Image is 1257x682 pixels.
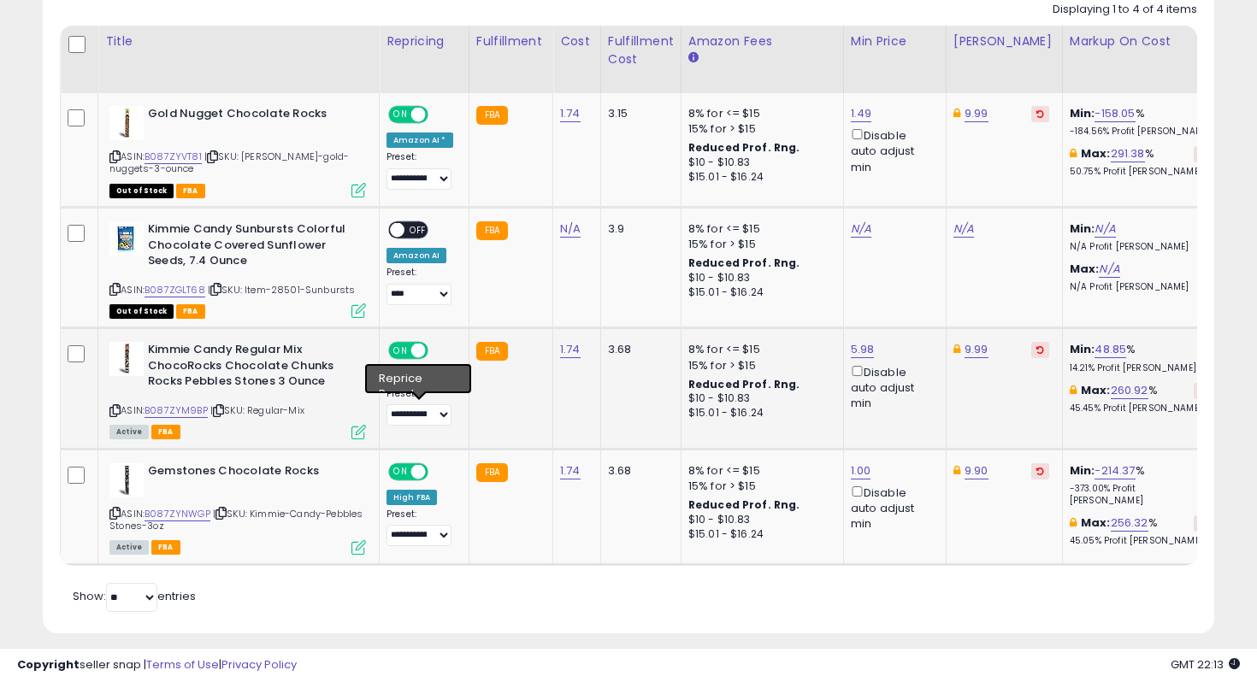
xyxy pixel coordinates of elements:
[148,342,356,394] b: Kimmie Candy Regular Mix ChocoRocks Chocolate Chunks Rocks Pebbles Stones 3 Ounce
[688,140,800,155] b: Reduced Prof. Rng.
[426,464,453,479] span: OFF
[151,425,180,439] span: FBA
[390,464,411,479] span: ON
[109,106,144,140] img: 31IAVFEu4iL._SL40_.jpg
[688,256,800,270] b: Reduced Prof. Rng.
[109,184,174,198] span: All listings that are currently out of stock and unavailable for purchase on Amazon
[688,170,830,185] div: $15.01 - $16.24
[1070,483,1212,507] p: -373.00% Profit [PERSON_NAME]
[109,425,149,439] span: All listings currently available for purchase on Amazon
[688,121,830,137] div: 15% for > $15
[210,403,304,417] span: | SKU: Regular-Mix
[208,283,356,297] span: | SKU: Item-28501-Sunbursts
[387,248,446,263] div: Amazon AI
[560,105,581,122] a: 1.74
[387,132,453,148] div: Amazon AI *
[387,151,456,190] div: Preset:
[688,391,830,406] div: $10 - $10.83
[1070,261,1100,277] b: Max:
[688,106,830,121] div: 8% for <= $15
[688,513,830,527] div: $10 - $10.83
[109,463,366,553] div: ASIN:
[1070,166,1212,178] p: 50.75% Profit [PERSON_NAME]
[1070,106,1212,138] div: %
[109,304,174,319] span: All listings that are currently out of stock and unavailable for purchase on Amazon
[1095,462,1135,479] a: -214.37
[688,285,830,300] div: $15.01 - $16.24
[688,156,830,170] div: $10 - $10.83
[145,403,208,418] a: B087ZYM9BP
[476,221,508,240] small: FBA
[688,406,830,420] div: $15.01 - $16.24
[608,32,674,68] div: Fulfillment Cost
[1070,105,1095,121] b: Min:
[688,497,800,512] b: Reduced Prof. Rng.
[1095,105,1135,122] a: -158.05
[560,220,581,238] a: N/A
[688,527,830,542] div: $15.01 - $16.24
[148,106,356,126] b: Gold Nugget Chocolate Rocks
[965,462,988,479] a: 9.90
[390,344,411,358] span: ON
[151,540,180,555] span: FBA
[1070,342,1212,373] div: %
[387,388,456,426] div: Preset:
[688,377,800,391] b: Reduced Prof. Rng.
[608,463,668,479] div: 3.68
[1070,341,1095,357] b: Min:
[387,368,456,384] div: Follow Comp
[1095,220,1115,238] a: N/A
[851,462,871,479] a: 1.00
[851,32,939,50] div: Min Price
[1099,261,1119,278] a: N/A
[688,463,830,479] div: 8% for <= $15
[476,106,508,125] small: FBA
[688,358,830,373] div: 15% for > $15
[387,32,462,50] div: Repricing
[1062,26,1225,93] th: The percentage added to the cost of goods (COGS) that forms the calculator for Min & Max prices.
[109,106,366,196] div: ASIN:
[688,237,830,252] div: 15% for > $15
[1070,403,1212,414] p: 45.45% Profit [PERSON_NAME]
[17,656,80,673] strong: Copyright
[1070,535,1212,547] p: 45.05% Profit [PERSON_NAME]
[560,32,593,50] div: Cost
[148,221,356,273] b: Kimmie Candy Sunbursts Colorful Chocolate Covered Sunflower Seeds, 7.4 Ounce
[109,342,366,437] div: ASIN:
[1070,463,1212,507] div: %
[390,108,411,122] span: ON
[109,221,144,256] img: 411fc9whz2L._SL40_.jpg
[387,509,456,547] div: Preset:
[560,341,581,358] a: 1.74
[688,271,830,285] div: $10 - $10.83
[221,656,297,673] a: Privacy Policy
[608,106,668,121] div: 3.15
[688,342,830,357] div: 8% for <= $15
[688,221,830,237] div: 8% for <= $15
[109,221,366,316] div: ASIN:
[148,463,356,484] b: Gemstones Chocolate Rocks
[1070,32,1218,50] div: Markup on Cost
[560,462,581,479] a: 1.74
[109,150,349,175] span: | SKU: [PERSON_NAME]-gold-nuggets-3-ounce
[1111,382,1148,399] a: 260.92
[688,479,830,494] div: 15% for > $15
[404,223,432,238] span: OFF
[1070,362,1212,374] p: 14.21% Profit [PERSON_NAME]
[145,283,205,297] a: B087ZGLT68
[176,304,205,319] span: FBA
[965,105,988,122] a: 9.99
[1111,514,1148,532] a: 256.32
[109,342,144,376] img: 41d0ByzxS+L._SL40_.jpg
[105,32,372,50] div: Title
[1171,656,1240,673] span: 2025-10-9 22:13 GMT
[476,342,508,361] small: FBA
[387,267,456,305] div: Preset:
[109,463,144,497] img: 31X69Uvxn2L._SL40_.jpg
[476,463,508,482] small: FBA
[426,108,453,122] span: OFF
[688,50,699,66] small: Amazon Fees.
[965,341,988,358] a: 9.99
[1081,145,1111,162] b: Max:
[608,342,668,357] div: 3.68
